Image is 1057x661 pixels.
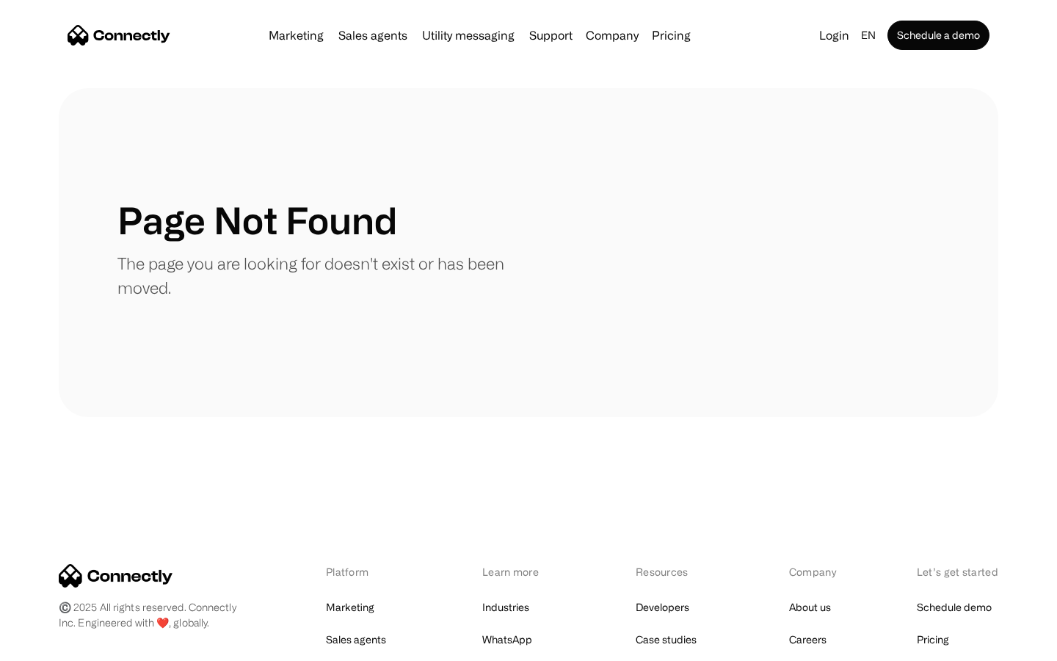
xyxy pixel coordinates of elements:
[482,564,559,579] div: Learn more
[636,629,697,650] a: Case studies
[789,597,831,618] a: About us
[482,597,529,618] a: Industries
[117,251,528,300] p: The page you are looking for doesn't exist or has been moved.
[646,29,697,41] a: Pricing
[917,629,949,650] a: Pricing
[482,629,532,650] a: WhatsApp
[917,564,998,579] div: Let’s get started
[416,29,520,41] a: Utility messaging
[917,597,992,618] a: Schedule demo
[887,21,989,50] a: Schedule a demo
[813,25,855,46] a: Login
[636,564,713,579] div: Resources
[636,597,689,618] a: Developers
[789,564,840,579] div: Company
[117,198,397,242] h1: Page Not Found
[263,29,330,41] a: Marketing
[861,25,876,46] div: en
[523,29,578,41] a: Support
[326,597,374,618] a: Marketing
[29,635,88,656] ul: Language list
[789,629,827,650] a: Careers
[326,564,406,579] div: Platform
[333,29,413,41] a: Sales agents
[326,629,386,650] a: Sales agents
[586,25,639,46] div: Company
[15,634,88,656] aside: Language selected: English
